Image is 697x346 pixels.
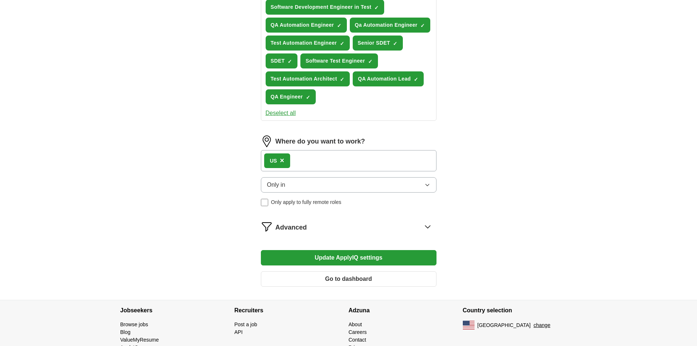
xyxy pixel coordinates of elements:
button: change [533,321,550,329]
span: ✓ [393,41,397,46]
span: ✓ [420,23,425,29]
a: Careers [349,329,367,335]
span: QA Automation Lead [358,75,411,83]
span: ✓ [288,59,292,64]
button: Software Test Engineer✓ [300,53,378,68]
button: Only in [261,177,436,193]
h4: Country selection [463,300,577,321]
span: Only apply to fully remote roles [271,198,341,206]
img: filter [261,221,273,232]
span: Software Development Engineer in Test [271,3,372,11]
span: Test Automation Architect [271,75,337,83]
img: location.png [261,135,273,147]
span: Test Automation Engineer [271,39,337,47]
button: QA Automation Engineer✓ [266,18,347,33]
a: Post a job [235,321,257,327]
input: Only apply to fully remote roles [261,199,268,206]
span: ✓ [337,23,341,29]
a: ValueMyResume [120,337,159,343]
span: [GEOGRAPHIC_DATA] [477,321,531,329]
button: Test Automation Architect✓ [266,71,350,86]
img: US flag [463,321,475,330]
span: ✓ [368,59,372,64]
div: US [270,157,277,165]
a: Contact [349,337,366,343]
a: About [349,321,362,327]
button: × [280,155,284,166]
button: Qa Automation Engineer✓ [350,18,430,33]
a: Blog [120,329,131,335]
button: Deselect all [266,109,296,118]
a: API [235,329,243,335]
button: Senior SDET✓ [353,36,403,51]
span: QA Engineer [271,93,303,101]
span: ✓ [306,94,310,100]
span: Advanced [276,223,307,232]
span: Senior SDET [358,39,390,47]
label: Where do you want to work? [276,137,365,146]
span: ✓ [374,5,379,11]
button: QA Automation Lead✓ [353,71,423,86]
button: SDET✓ [266,53,298,68]
button: Test Automation Engineer✓ [266,36,350,51]
span: SDET [271,57,285,65]
span: ✓ [414,77,418,82]
span: ✓ [340,41,344,46]
span: QA Automation Engineer [271,21,334,29]
span: Software Test Engineer [306,57,365,65]
button: Update ApplyIQ settings [261,250,436,265]
span: Qa Automation Engineer [355,21,417,29]
button: Go to dashboard [261,271,436,287]
span: Only in [267,181,285,189]
a: Browse jobs [120,321,148,327]
button: QA Engineer✓ [266,89,316,104]
span: ✓ [340,77,344,82]
span: × [280,156,284,164]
